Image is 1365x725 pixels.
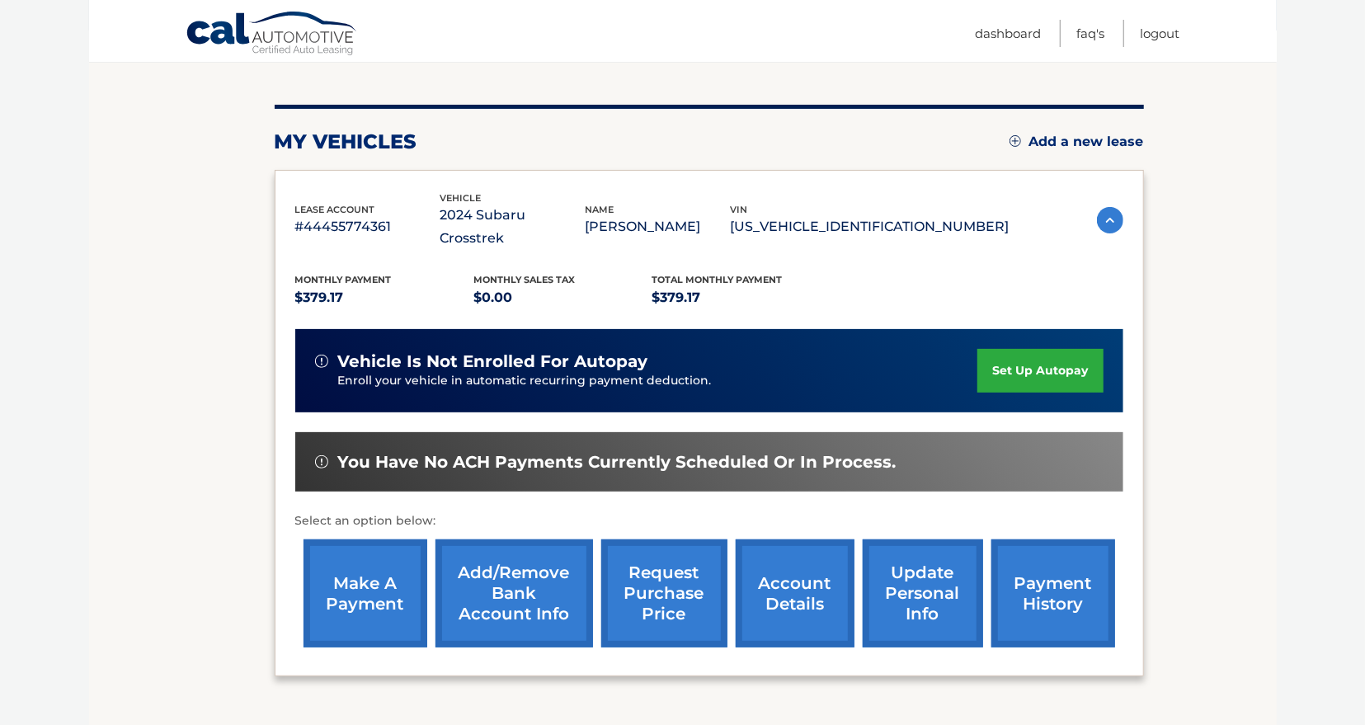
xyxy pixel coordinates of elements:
[473,286,652,309] p: $0.00
[586,215,731,238] p: [PERSON_NAME]
[1010,134,1144,150] a: Add a new lease
[731,215,1010,238] p: [US_VEHICLE_IDENTIFICATION_NUMBER]
[295,511,1123,531] p: Select an option below:
[295,274,392,285] span: Monthly Payment
[652,274,783,285] span: Total Monthly Payment
[731,204,748,215] span: vin
[1141,20,1180,47] a: Logout
[440,192,482,204] span: vehicle
[976,20,1042,47] a: Dashboard
[601,539,727,647] a: request purchase price
[736,539,854,647] a: account details
[338,351,648,372] span: vehicle is not enrolled for autopay
[991,539,1115,647] a: payment history
[338,372,978,390] p: Enroll your vehicle in automatic recurring payment deduction.
[186,11,359,59] a: Cal Automotive
[275,129,417,154] h2: my vehicles
[473,274,575,285] span: Monthly sales Tax
[295,215,440,238] p: #44455774361
[1010,135,1021,147] img: add.svg
[295,204,375,215] span: lease account
[435,539,593,647] a: Add/Remove bank account info
[863,539,983,647] a: update personal info
[977,349,1103,393] a: set up autopay
[304,539,427,647] a: make a payment
[295,286,474,309] p: $379.17
[652,286,831,309] p: $379.17
[315,455,328,468] img: alert-white.svg
[1097,207,1123,233] img: accordion-active.svg
[440,204,586,250] p: 2024 Subaru Crosstrek
[338,452,897,473] span: You have no ACH payments currently scheduled or in process.
[1077,20,1105,47] a: FAQ's
[315,355,328,368] img: alert-white.svg
[586,204,614,215] span: name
